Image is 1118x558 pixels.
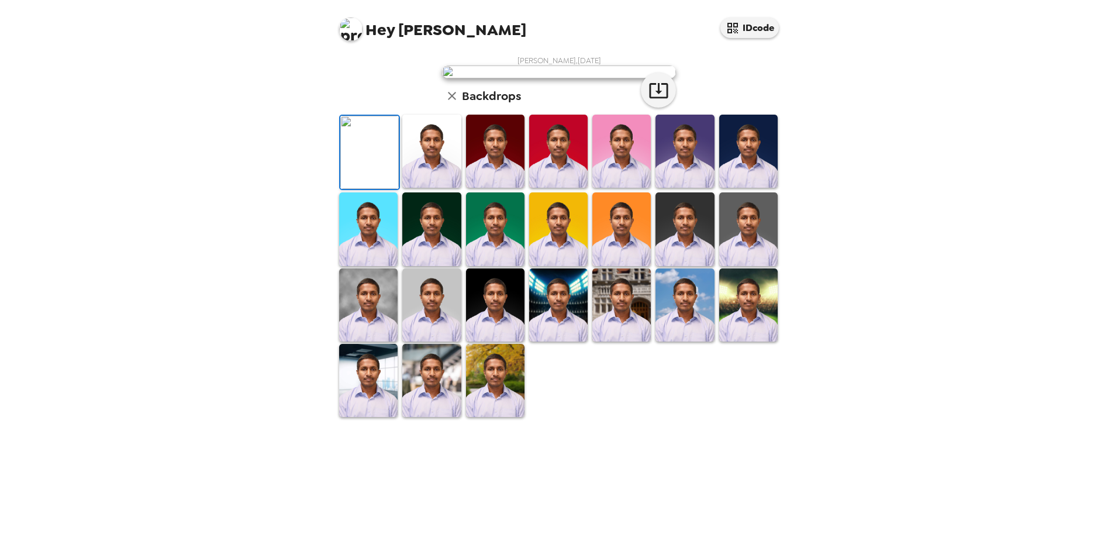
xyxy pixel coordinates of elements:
[365,19,395,40] span: Hey
[517,56,601,66] span: [PERSON_NAME] , [DATE]
[462,87,521,105] h6: Backdrops
[720,18,779,38] button: IDcode
[339,12,526,38] span: [PERSON_NAME]
[339,18,363,41] img: profile pic
[442,66,676,78] img: user
[340,116,399,189] img: Original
